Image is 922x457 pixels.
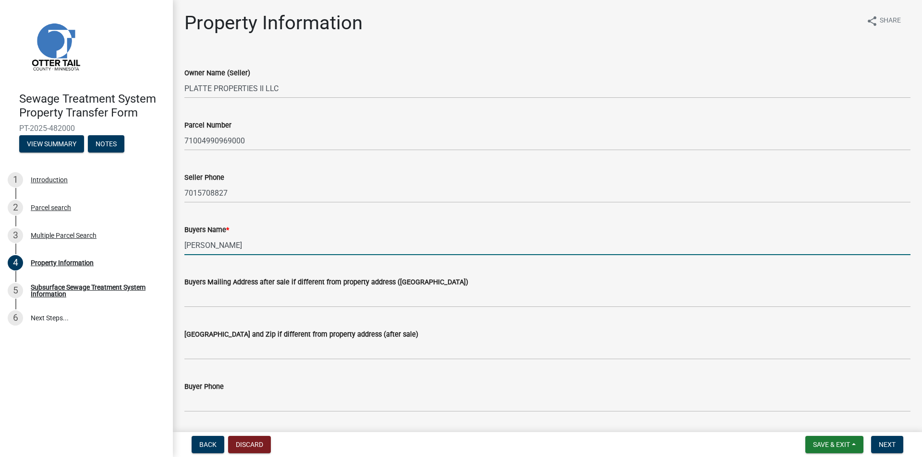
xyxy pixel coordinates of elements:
[19,135,84,152] button: View Summary
[19,92,165,120] h4: Sewage Treatment System Property Transfer Form
[19,10,91,82] img: Otter Tail County, Minnesota
[866,15,878,27] i: share
[8,200,23,215] div: 2
[184,279,468,286] label: Buyers Mailing Address after sale if different from property address ([GEOGRAPHIC_DATA])
[8,228,23,243] div: 3
[184,70,250,77] label: Owner Name (Seller)
[184,175,224,181] label: Seller Phone
[31,259,94,266] div: Property Information
[184,12,363,35] h1: Property Information
[192,436,224,453] button: Back
[880,15,901,27] span: Share
[8,283,23,298] div: 5
[813,441,850,448] span: Save & Exit
[184,331,418,338] label: [GEOGRAPHIC_DATA] and Zip if different from property address (after sale)
[184,384,224,390] label: Buyer Phone
[19,141,84,148] wm-modal-confirm: Summary
[31,232,97,239] div: Multiple Parcel Search
[8,310,23,326] div: 6
[805,436,863,453] button: Save & Exit
[8,172,23,187] div: 1
[184,227,229,234] label: Buyers Name
[8,255,23,270] div: 4
[88,141,124,148] wm-modal-confirm: Notes
[199,441,217,448] span: Back
[31,284,158,297] div: Subsurface Sewage Treatment System Information
[88,135,124,152] button: Notes
[879,441,896,448] span: Next
[31,176,68,183] div: Introduction
[31,204,71,211] div: Parcel search
[19,124,154,133] span: PT-2025-482000
[228,436,271,453] button: Discard
[859,12,909,30] button: shareShare
[871,436,903,453] button: Next
[184,122,231,129] label: Parcel Number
